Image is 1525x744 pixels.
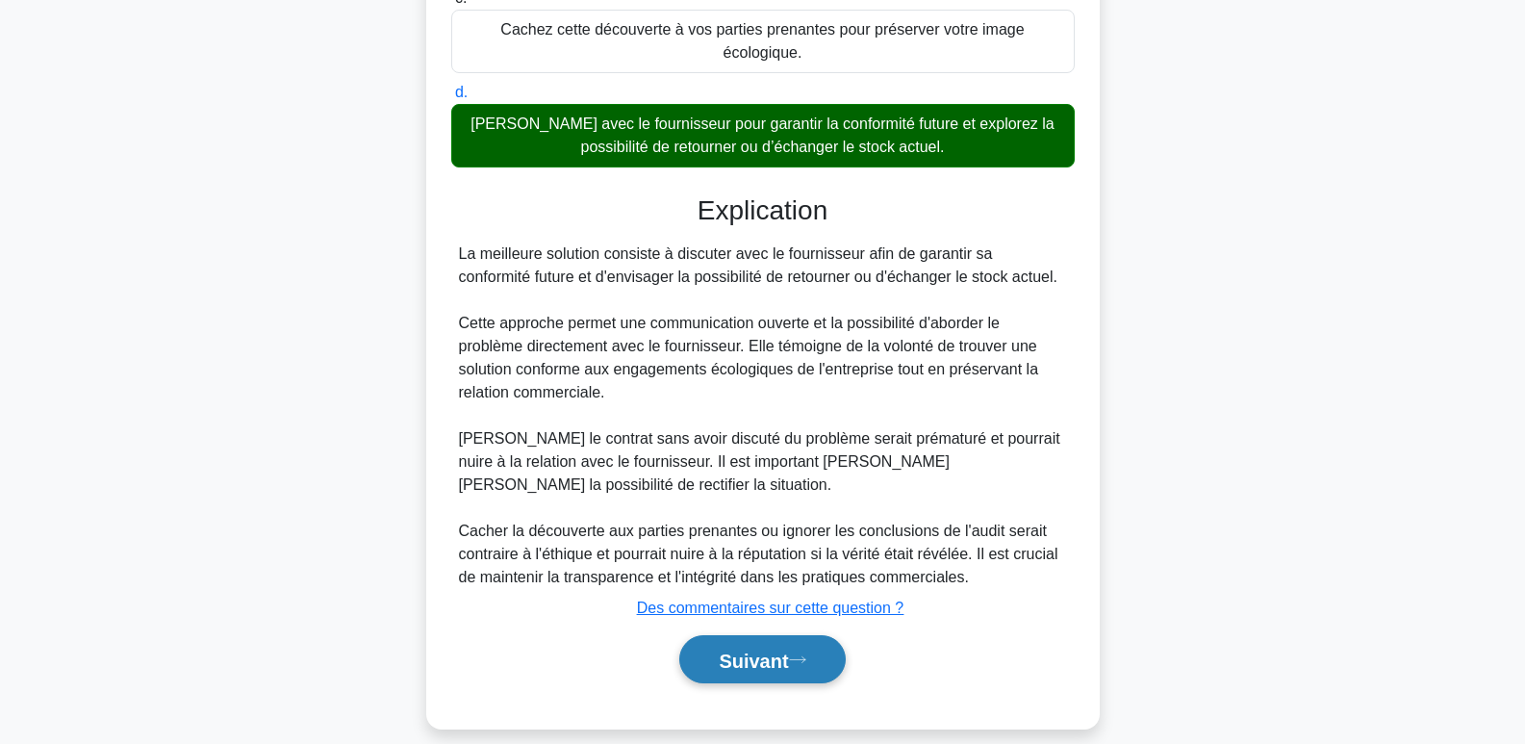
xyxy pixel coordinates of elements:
[719,650,788,671] font: Suivant
[470,115,1055,155] font: [PERSON_NAME] avec le fournisseur pour garantir la conformité future et explorez la possibilité d...
[500,21,1024,61] font: Cachez cette découverte à vos parties prenantes pour préserver votre image écologique.
[698,195,827,225] font: Explication
[459,523,1058,585] font: Cacher la découverte aux parties prenantes ou ignorer les conclusions de l'audit serait contraire...
[459,430,1060,493] font: [PERSON_NAME] le contrat sans avoir discuté du problème serait prématuré et pourrait nuire à la r...
[637,600,903,616] a: Des commentaires sur cette question ?
[459,315,1039,400] font: Cette approche permet une communication ouverte et la possibilité d'aborder le problème directeme...
[455,84,468,100] font: d.
[459,245,1057,285] font: La meilleure solution consiste à discuter avec le fournisseur afin de garantir sa conformité futu...
[679,635,845,684] button: Suivant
